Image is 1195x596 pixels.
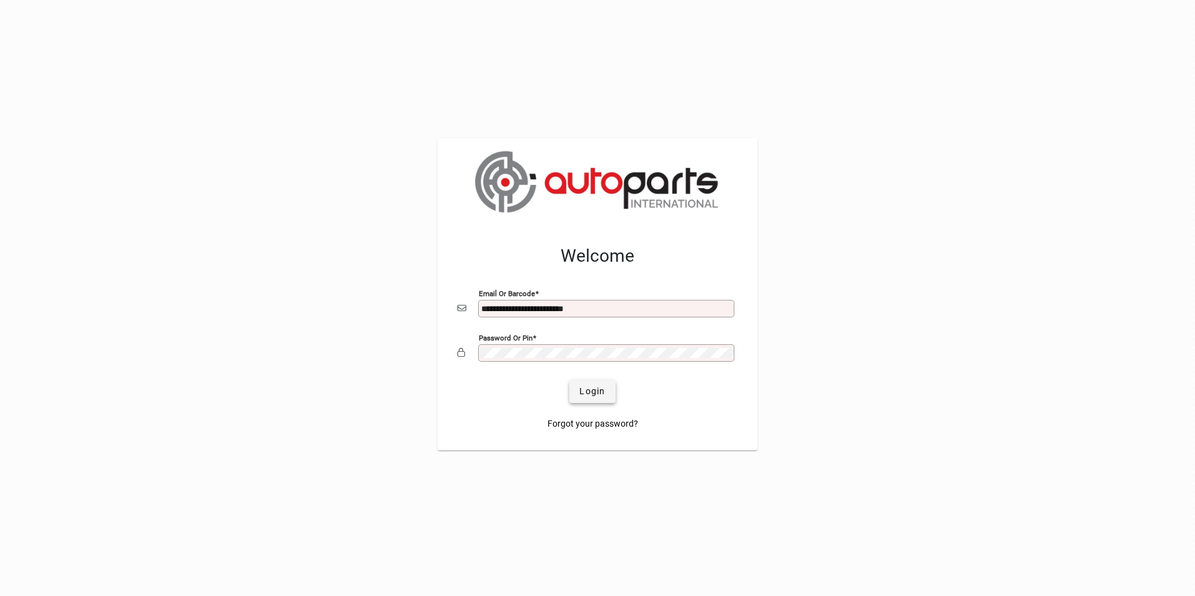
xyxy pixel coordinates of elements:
mat-label: Email or Barcode [479,289,535,297]
span: Forgot your password? [547,417,638,430]
span: Login [579,385,605,398]
a: Forgot your password? [542,413,643,435]
h2: Welcome [457,246,737,267]
button: Login [569,380,615,403]
mat-label: Password or Pin [479,333,532,342]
